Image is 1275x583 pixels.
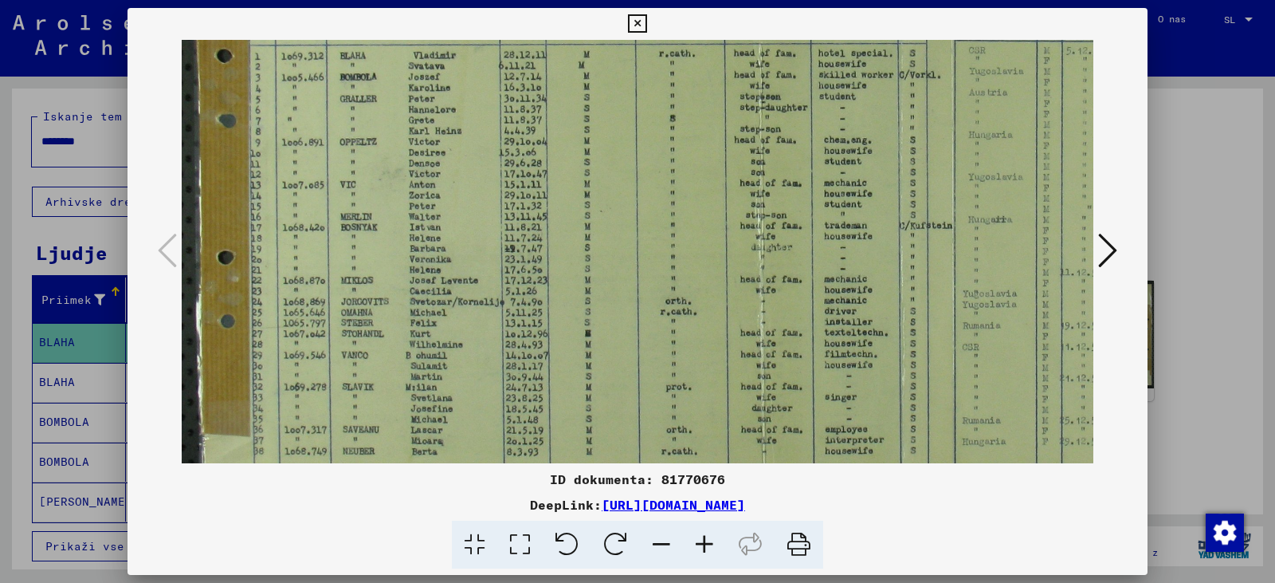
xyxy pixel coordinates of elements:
img: Sprememba soglasja [1206,514,1244,552]
font: DeepLink: [530,497,602,513]
font: ID dokumenta: 81770676 [550,471,725,487]
div: Sprememba soglasja [1205,513,1243,551]
a: [URL][DOMAIN_NAME] [602,497,745,513]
